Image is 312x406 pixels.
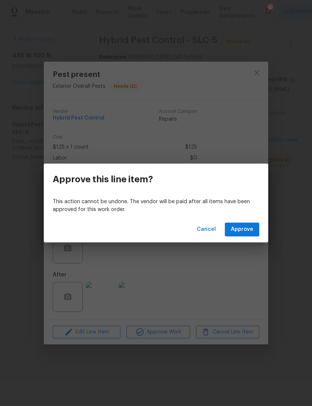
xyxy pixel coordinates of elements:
button: Cancel [194,223,219,236]
h3: Approve this line item? [53,174,153,185]
span: Cancel [197,225,216,234]
p: This action cannot be undone. The vendor will be paid after all items have been approved for this... [53,198,259,214]
span: Approve [231,225,253,234]
button: Approve [225,223,259,236]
